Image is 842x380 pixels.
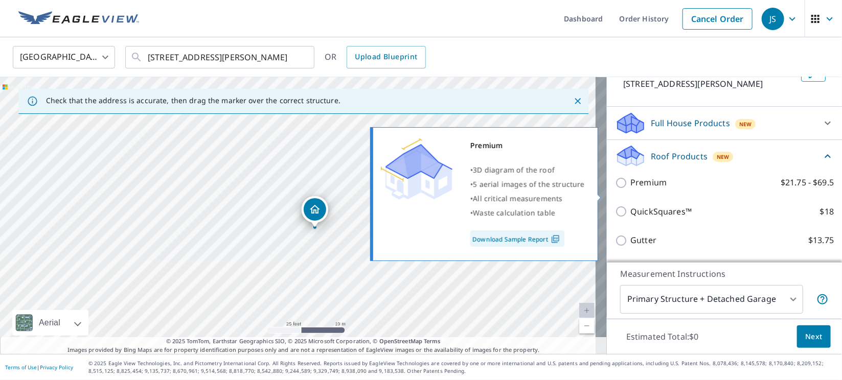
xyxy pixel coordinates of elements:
[816,293,829,305] span: Your report will include the primary structure and a detached garage if one exists.
[470,163,585,177] div: •
[302,196,328,228] div: Dropped pin, building 1, Residential property, 751 Road Wa N-16 Sharon Springs, KS 67758
[325,46,426,68] div: OR
[5,364,73,370] p: |
[12,310,88,336] div: Aerial
[36,310,63,336] div: Aerial
[473,179,584,189] span: 5 aerial images of the structure
[424,337,441,345] a: Terms
[762,8,784,30] div: JS
[682,8,753,30] a: Cancel Order
[739,120,752,128] span: New
[46,96,340,105] p: Check that the address is accurate, then drag the marker over the correct structure.
[620,285,803,314] div: Primary Structure + Detached Garage
[805,330,823,343] span: Next
[473,165,555,175] span: 3D diagram of the roof
[148,43,293,72] input: Search by address or latitude-longitude
[18,11,139,27] img: EV Logo
[618,325,707,348] p: Estimated Total: $0
[355,51,417,63] span: Upload Blueprint
[473,208,555,218] span: Waste calculation table
[630,234,656,247] p: Gutter
[347,46,425,68] a: Upload Blueprint
[470,206,585,220] div: •
[88,360,837,375] p: © 2025 Eagle View Technologies, Inc. and Pictometry International Corp. All Rights Reserved. Repo...
[5,364,37,371] a: Terms of Use
[470,177,585,192] div: •
[571,94,584,108] button: Close
[473,194,562,203] span: All critical measurements
[379,337,422,345] a: OpenStreetMap
[797,325,831,348] button: Next
[166,337,441,346] span: © 2025 TomTom, Earthstar Geographics SIO, © 2025 Microsoft Corporation, ©
[620,268,829,280] p: Measurement Instructions
[470,230,564,247] a: Download Sample Report
[381,138,452,200] img: Premium
[40,364,73,371] a: Privacy Policy
[579,318,595,334] a: Current Level 20, Zoom Out
[651,117,730,129] p: Full House Products
[820,205,834,218] p: $18
[623,78,797,90] p: [STREET_ADDRESS][PERSON_NAME]
[615,144,834,168] div: Roof ProductsNew
[470,138,585,153] div: Premium
[808,234,834,247] p: $13.75
[549,234,562,244] img: Pdf Icon
[781,176,834,189] p: $21.75 - $69.5
[717,153,730,161] span: New
[651,150,708,162] p: Roof Products
[630,205,692,218] p: QuickSquares™
[579,303,595,318] a: Current Level 20, Zoom In Disabled
[615,111,834,135] div: Full House ProductsNew
[470,192,585,206] div: •
[13,43,115,72] div: [GEOGRAPHIC_DATA]
[630,176,667,189] p: Premium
